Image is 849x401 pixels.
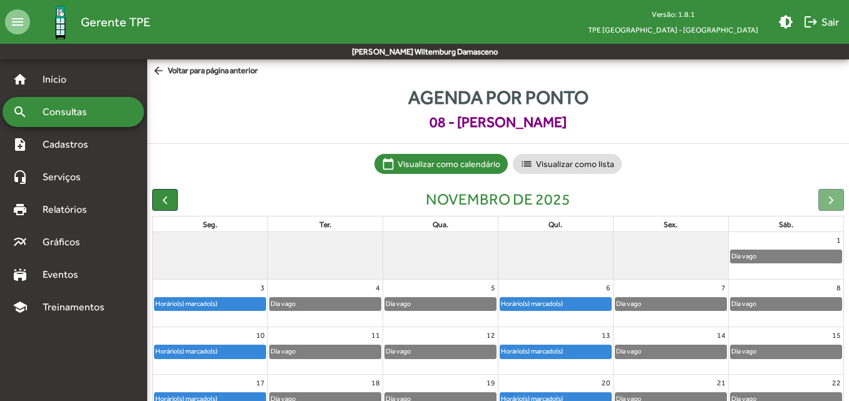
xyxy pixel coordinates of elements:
[268,327,383,375] td: 11 de novembro de 2025
[153,280,268,327] td: 3 de novembro de 2025
[500,345,563,357] div: Horário(s) marcado(s)
[728,280,843,327] td: 8 de novembro de 2025
[40,2,81,43] img: Logo
[30,2,150,43] a: Gerente TPE
[13,202,28,217] mat-icon: print
[488,280,498,296] a: 5 de novembro de 2025
[599,327,613,343] a: 13 de novembro de 2025
[35,72,85,87] span: Início
[155,298,218,310] div: Horário(s) marcado(s)
[830,375,843,391] a: 22 de novembro de 2025
[254,327,267,343] a: 10 de novembro de 2025
[484,327,498,343] a: 12 de novembro de 2025
[147,111,849,133] span: 08 - [PERSON_NAME]
[155,345,218,357] div: Horário(s) marcado(s)
[498,327,613,375] td: 13 de novembro de 2025
[13,170,28,185] mat-icon: headset_mic
[728,327,843,375] td: 15 de novembro de 2025
[369,327,383,343] a: 11 de novembro de 2025
[578,22,768,38] span: TPE [GEOGRAPHIC_DATA] - [GEOGRAPHIC_DATA]
[5,9,30,34] mat-icon: menu
[778,14,793,29] mat-icon: brightness_medium
[834,280,843,296] a: 8 de novembro de 2025
[513,154,622,174] mat-chip: Visualizar como lista
[200,218,220,231] a: segunda-feira
[258,280,267,296] a: 3 de novembro de 2025
[830,327,843,343] a: 15 de novembro de 2025
[35,267,95,282] span: Eventos
[153,327,268,375] td: 10 de novembro de 2025
[578,6,768,22] div: Versão: 1.8.1
[254,375,267,391] a: 17 de novembro de 2025
[661,218,680,231] a: sexta-feira
[776,218,796,231] a: sábado
[385,345,411,357] div: Dia vago
[520,158,533,170] mat-icon: list
[13,72,28,87] mat-icon: home
[383,327,498,375] td: 12 de novembro de 2025
[270,345,296,357] div: Dia vago
[426,190,570,209] h2: novembro de 2025
[834,232,843,248] a: 1 de novembro de 2025
[35,300,120,315] span: Treinamentos
[317,218,334,231] a: terça-feira
[374,154,508,174] mat-chip: Visualizar como calendário
[430,218,451,231] a: quarta-feira
[803,14,818,29] mat-icon: logout
[147,83,849,111] span: Agenda por ponto
[714,375,728,391] a: 21 de novembro de 2025
[35,137,105,152] span: Cadastros
[369,375,383,391] a: 18 de novembro de 2025
[152,64,168,78] mat-icon: arrow_back
[484,375,498,391] a: 19 de novembro de 2025
[500,298,563,310] div: Horário(s) marcado(s)
[728,232,843,280] td: 1 de novembro de 2025
[13,235,28,250] mat-icon: multiline_chart
[498,280,613,327] td: 6 de novembro de 2025
[803,11,839,33] span: Sair
[382,158,394,170] mat-icon: calendar_today
[35,202,103,217] span: Relatórios
[35,104,103,119] span: Consultas
[604,280,613,296] a: 6 de novembro de 2025
[731,250,757,262] div: Dia vago
[13,267,28,282] mat-icon: stadium
[798,11,844,33] button: Sair
[152,64,258,78] span: Voltar para página anterior
[613,327,728,375] td: 14 de novembro de 2025
[35,170,98,185] span: Serviços
[719,280,728,296] a: 7 de novembro de 2025
[13,104,28,119] mat-icon: search
[373,280,383,296] a: 4 de novembro de 2025
[268,280,383,327] td: 4 de novembro de 2025
[13,300,28,315] mat-icon: school
[714,327,728,343] a: 14 de novembro de 2025
[385,298,411,310] div: Dia vago
[270,298,296,310] div: Dia vago
[731,345,757,357] div: Dia vago
[383,280,498,327] td: 5 de novembro de 2025
[81,12,150,32] span: Gerente TPE
[599,375,613,391] a: 20 de novembro de 2025
[35,235,97,250] span: Gráficos
[546,218,565,231] a: quinta-feira
[731,298,757,310] div: Dia vago
[615,298,642,310] div: Dia vago
[615,345,642,357] div: Dia vago
[613,280,728,327] td: 7 de novembro de 2025
[13,137,28,152] mat-icon: note_add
